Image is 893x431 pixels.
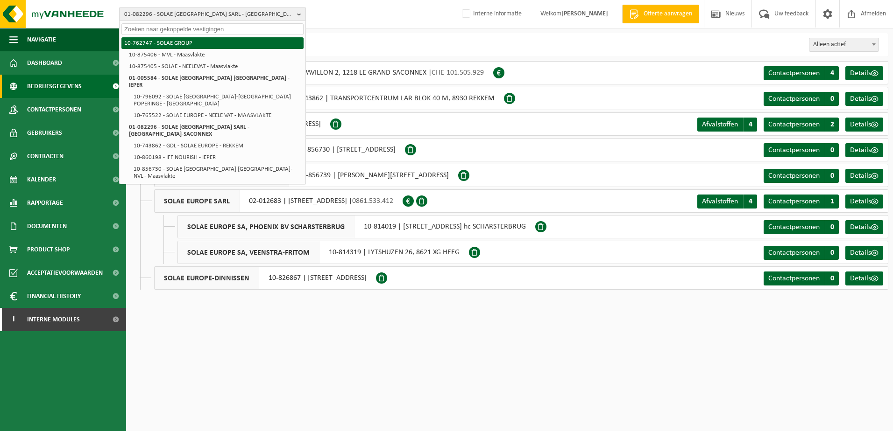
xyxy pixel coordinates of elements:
[850,70,871,77] span: Details
[27,121,62,145] span: Gebruikers
[845,220,883,234] a: Details
[845,169,883,183] a: Details
[27,145,64,168] span: Contracten
[27,75,82,98] span: Bedrijfsgegevens
[764,66,839,80] a: Contactpersonen 4
[825,220,839,234] span: 0
[352,197,393,205] span: 0861.533.412
[768,275,820,282] span: Contactpersonen
[27,261,103,285] span: Acceptatievoorwaarden
[845,118,883,132] a: Details
[850,198,871,205] span: Details
[129,75,290,88] strong: 01-005584 - SOLAE [GEOGRAPHIC_DATA] [GEOGRAPHIC_DATA] - IEPER
[764,169,839,183] a: Contactpersonen 0
[27,215,67,238] span: Documenten
[768,95,820,103] span: Contactpersonen
[27,238,70,261] span: Product Shop
[124,7,293,21] span: 01-082296 - SOLAE [GEOGRAPHIC_DATA] SARL - [GEOGRAPHIC_DATA]-SACONNEX
[809,38,879,52] span: Alleen actief
[764,195,839,209] a: Contactpersonen 1
[121,23,304,35] input: Zoeken naar gekoppelde vestigingen
[119,7,306,21] button: 01-082296 - SOLAE [GEOGRAPHIC_DATA] SARL - [GEOGRAPHIC_DATA]-SACONNEX
[9,308,18,331] span: I
[845,92,883,106] a: Details
[845,66,883,80] a: Details
[27,98,81,121] span: Contactpersonen
[809,38,879,51] span: Alleen actief
[850,172,871,180] span: Details
[768,198,820,205] span: Contactpersonen
[850,275,871,282] span: Details
[825,118,839,132] span: 2
[850,249,871,257] span: Details
[129,124,249,137] strong: 01-082296 - SOLAE [GEOGRAPHIC_DATA] SARL - [GEOGRAPHIC_DATA]-SACONNEX
[702,198,738,205] span: Afvalstoffen
[126,49,304,61] li: 10-875406 - MVL - Maasvlakte
[154,266,376,290] div: 10-826867 | [STREET_ADDRESS]
[825,246,839,260] span: 0
[825,143,839,157] span: 0
[27,285,81,308] span: Financial History
[178,241,319,264] span: SOLAE EUROPE SA, VEENSTRA-FRITOM
[131,110,304,121] li: 10-765522 - SOLAE EUROPE - NEELE VAT - MAASVLAKTE
[768,121,820,128] span: Contactpersonen
[154,87,504,110] div: 10-743862 | TRANSPORTCENTRUM LAR BLOK 40 M, 8930 REKKEM
[126,61,304,72] li: 10-875405 - SOLAE - NEELEVAT - Maasvlakte
[764,246,839,260] a: Contactpersonen 0
[850,121,871,128] span: Details
[764,220,839,234] a: Contactpersonen 0
[768,223,820,231] span: Contactpersonen
[27,308,80,331] span: Interne modules
[825,169,839,183] span: 0
[131,140,304,152] li: 10-743862 - GDL - SOLAE EUROPE - REKKEM
[155,267,259,289] span: SOLAE EUROPE-DINNISSEN
[845,271,883,285] a: Details
[845,143,883,157] a: Details
[702,121,738,128] span: Afvalstoffen
[561,10,608,17] strong: [PERSON_NAME]
[177,241,469,264] div: 10-814319 | LYTSHUZEN 26, 8621 XG HEEG
[697,118,757,132] a: Afvalstoffen 4
[27,51,62,75] span: Dashboard
[845,246,883,260] a: Details
[177,215,535,238] div: 10-814019 | [STREET_ADDRESS] hc SCHARSTERBRUG
[432,69,484,76] span: CHE-101.505.929
[131,152,304,163] li: 10-860198 - IFF NOURISH - IEPER
[768,146,820,154] span: Contactpersonen
[697,195,757,209] a: Afvalstoffen 4
[825,271,839,285] span: 0
[622,5,699,23] a: Offerte aanvragen
[178,215,354,238] span: SOLAE EUROPE SA, PHOENIX BV SCHARSTERBRUG
[743,195,757,209] span: 4
[641,9,695,19] span: Offerte aanvragen
[768,70,820,77] span: Contactpersonen
[155,190,240,212] span: SOLAE EUROPE SARL
[764,143,839,157] a: Contactpersonen 0
[27,168,56,191] span: Kalender
[768,172,820,180] span: Contactpersonen
[154,189,403,213] div: 02-012683 | [STREET_ADDRESS] |
[850,223,871,231] span: Details
[764,118,839,132] a: Contactpersonen 2
[764,271,839,285] a: Contactpersonen 0
[768,249,820,257] span: Contactpersonen
[743,118,757,132] span: 4
[131,182,304,201] li: 10-856739 - SOLAE [GEOGRAPHIC_DATA] [GEOGRAPHIC_DATA]-[PERSON_NAME][GEOGRAPHIC_DATA]
[825,92,839,106] span: 0
[825,66,839,80] span: 4
[460,7,522,21] label: Interne informatie
[131,61,493,84] div: 01-082296 | CHEMIN DU PAVILLON 2, 1218 LE GRAND-SACONNEX |
[131,163,304,182] li: 10-856730 - SOLAE [GEOGRAPHIC_DATA] [GEOGRAPHIC_DATA]-NVL - Maasvlakte
[121,37,304,49] li: 10-762747 - SOLAE GROUP
[850,146,871,154] span: Details
[154,164,458,187] div: 10-856739 | [PERSON_NAME][STREET_ADDRESS]
[27,28,56,51] span: Navigatie
[27,191,63,215] span: Rapportage
[845,195,883,209] a: Details
[131,91,304,110] li: 10-796092 - SOLAE [GEOGRAPHIC_DATA]-[GEOGRAPHIC_DATA] POPERINGE - [GEOGRAPHIC_DATA]
[850,95,871,103] span: Details
[825,195,839,209] span: 1
[764,92,839,106] a: Contactpersonen 0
